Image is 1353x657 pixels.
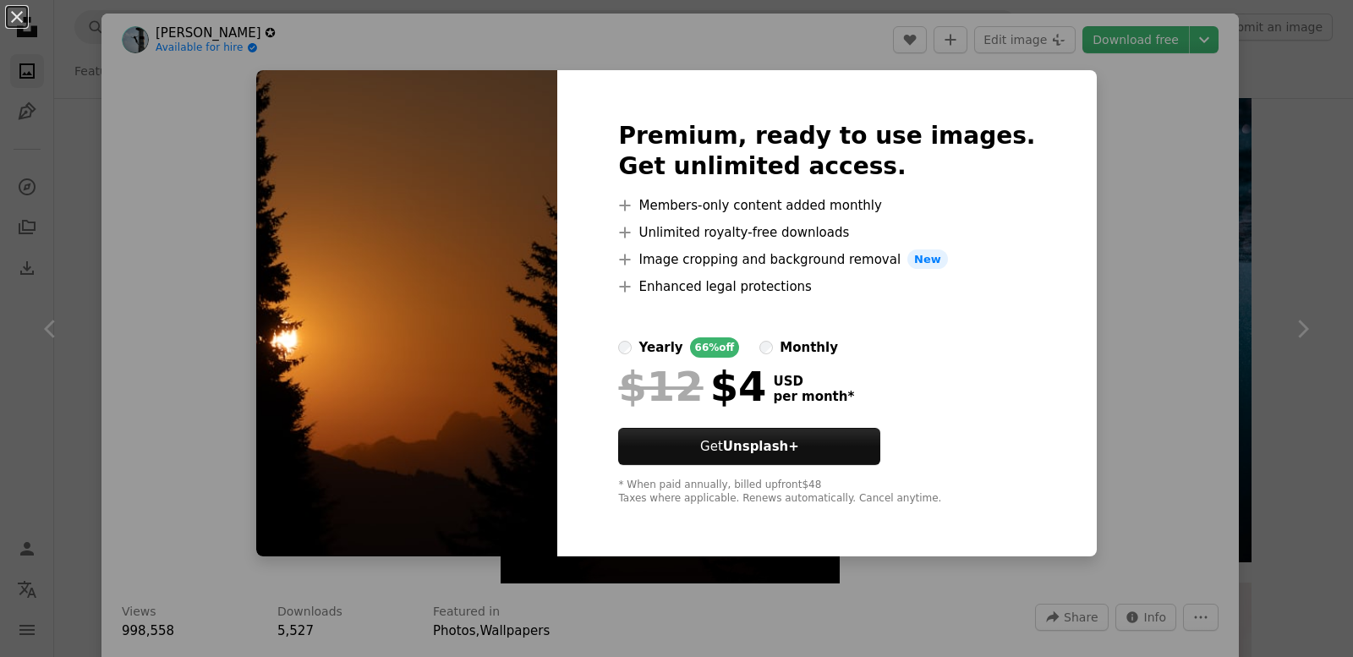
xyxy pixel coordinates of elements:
input: monthly [759,341,773,354]
span: USD [773,374,854,389]
span: New [907,249,948,270]
li: Members-only content added monthly [618,195,1035,216]
li: Unlimited royalty-free downloads [618,222,1035,243]
button: GetUnsplash+ [618,428,880,465]
div: $4 [618,364,766,408]
img: photo-1758078911728-f697564fb116 [256,70,557,557]
div: yearly [638,337,682,358]
input: yearly66%off [618,341,632,354]
strong: Unsplash+ [723,439,799,454]
h2: Premium, ready to use images. Get unlimited access. [618,121,1035,182]
li: Image cropping and background removal [618,249,1035,270]
span: per month * [773,389,854,404]
li: Enhanced legal protections [618,276,1035,297]
div: 66% off [690,337,740,358]
div: * When paid annually, billed upfront $48 Taxes where applicable. Renews automatically. Cancel any... [618,479,1035,506]
div: monthly [780,337,838,358]
span: $12 [618,364,703,408]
